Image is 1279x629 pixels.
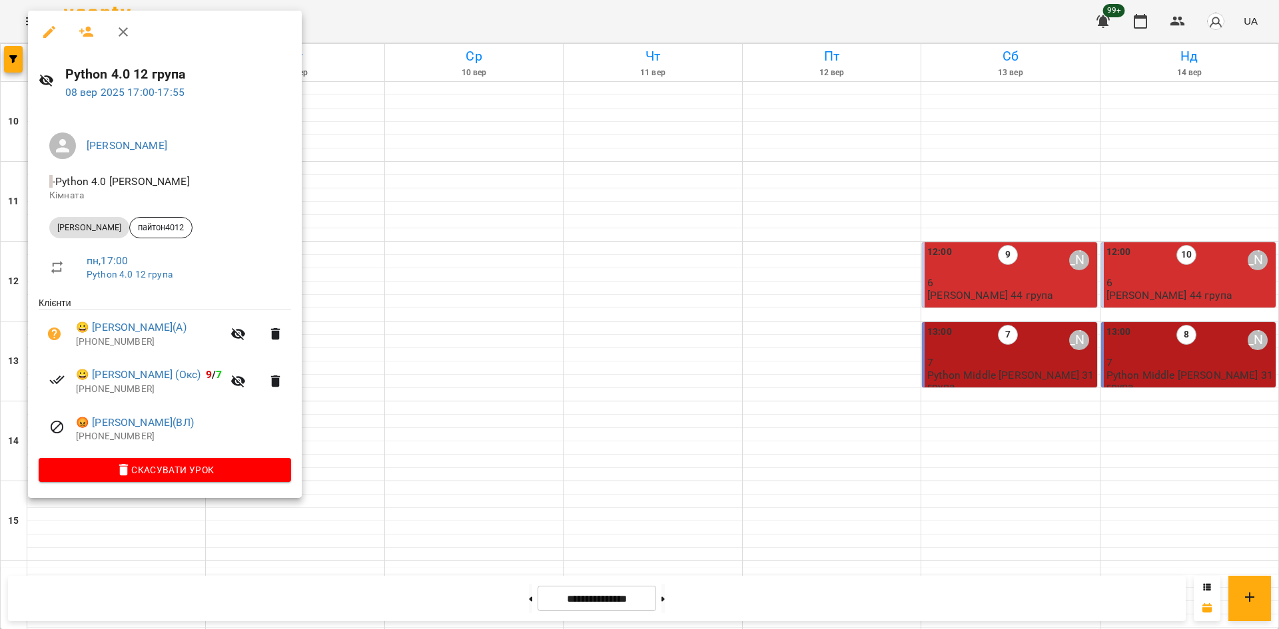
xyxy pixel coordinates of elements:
[49,222,129,234] span: [PERSON_NAME]
[87,254,128,267] a: пн , 17:00
[39,458,291,482] button: Скасувати Урок
[216,368,222,381] span: 7
[87,269,173,280] a: Python 4.0 12 група
[49,419,65,435] svg: Візит скасовано
[65,64,292,85] h6: Python 4.0 12 група
[206,368,222,381] b: /
[39,318,71,350] button: Візит ще не сплачено. Додати оплату?
[39,296,291,458] ul: Клієнти
[76,319,187,335] a: 😀 [PERSON_NAME](А)
[76,430,291,443] p: [PHONE_NUMBER]
[49,372,65,388] svg: Візит сплачено
[76,335,222,349] p: [PHONE_NUMBER]
[76,383,222,396] p: [PHONE_NUMBER]
[76,415,194,431] a: 😡 [PERSON_NAME](ВЛ)
[87,139,167,152] a: [PERSON_NAME]
[49,175,193,188] span: - Python 4.0 [PERSON_NAME]
[130,222,192,234] span: пайтон4012
[76,367,201,383] a: 😀 [PERSON_NAME] (Окс)
[49,189,280,202] p: Кімната
[129,217,193,238] div: пайтон4012
[49,462,280,478] span: Скасувати Урок
[65,86,185,99] a: 08 вер 2025 17:00-17:55
[206,368,212,381] span: 9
